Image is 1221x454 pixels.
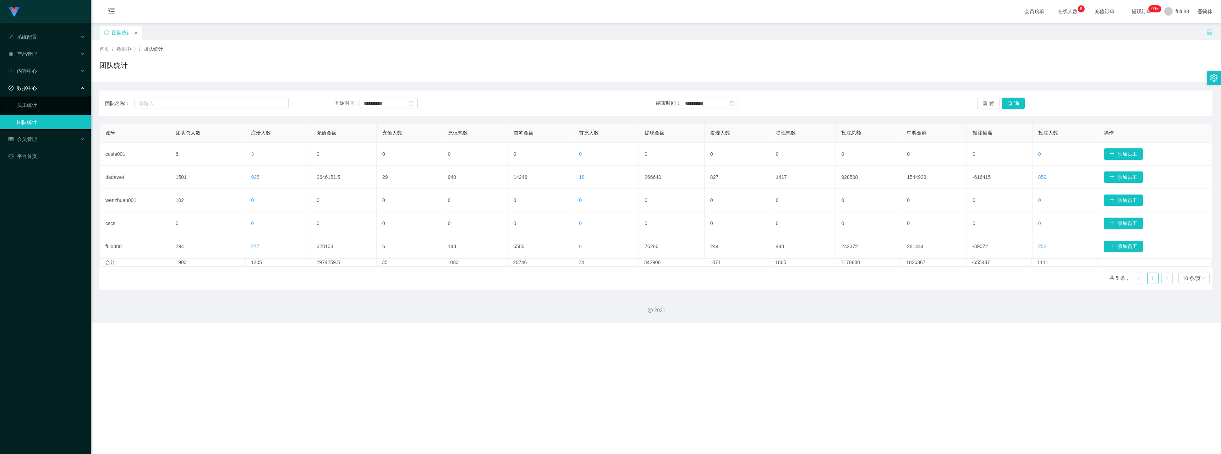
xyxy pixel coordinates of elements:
[639,259,705,266] td: 342906
[251,130,271,136] span: 注册人数
[1210,74,1218,82] i: 图标: setting
[170,166,246,189] td: 1501
[573,259,639,266] td: 24
[579,220,582,226] span: 0
[1201,276,1205,281] i: 图标: down
[97,307,1215,314] div: 2021
[170,235,246,258] td: 294
[112,46,114,52] span: /
[1054,9,1081,14] span: 在线人数
[100,235,170,258] td: fulu888
[770,235,836,258] td: 448
[579,197,582,203] span: 0
[9,69,13,73] i: 图标: profile
[639,166,705,189] td: 266640
[836,212,901,235] td: 0
[508,143,574,166] td: 0
[311,212,377,235] td: 0
[639,212,705,235] td: 0
[170,259,246,266] td: 1903
[9,51,13,56] i: 图标: appstore-o
[901,212,967,235] td: 0
[730,101,735,106] i: 图标: calendar
[335,100,360,106] span: 开始时间：
[1038,130,1058,136] span: 投注人数
[514,130,533,136] span: 首冲金额
[639,143,705,166] td: 0
[901,166,967,189] td: 1544923
[1038,244,1046,249] span: 252
[836,189,901,212] td: 0
[770,212,836,235] td: 0
[17,98,85,112] a: 员工统计
[770,143,836,166] td: 0
[901,189,967,212] td: 0
[776,130,796,136] span: 提现笔数
[1038,174,1046,180] span: 859
[508,212,574,235] td: 0
[579,244,582,249] span: 6
[170,189,246,212] td: 102
[442,259,508,266] td: 1083
[705,235,770,258] td: 244
[409,101,414,106] i: 图标: calendar
[836,235,901,258] td: 242372
[705,189,770,212] td: 0
[836,143,901,166] td: 0
[508,235,574,258] td: 6500
[135,98,289,109] input: 请输入
[1148,273,1158,284] a: 1
[836,166,901,189] td: 928508
[1110,273,1130,284] li: 共 5 条，
[639,189,705,212] td: 0
[311,259,377,266] td: 2974259.5
[377,143,442,166] td: 0
[1198,9,1203,14] i: 图标: global
[645,130,664,136] span: 提现金额
[448,130,468,136] span: 充值笔数
[100,166,170,189] td: dadawei
[9,51,37,57] span: 产品管理
[1104,171,1143,183] button: 图标: plus添加员工
[639,235,705,258] td: 76266
[1032,259,1097,266] td: 1111
[9,34,13,39] i: 图标: form
[112,26,132,39] div: 团队统计
[99,46,109,52] span: 首页
[1137,277,1141,281] i: 图标: left
[442,166,508,189] td: 940
[656,100,681,106] span: 结束时间：
[251,174,259,180] span: 925
[100,212,170,235] td: cscs
[442,143,508,166] td: 0
[1078,5,1085,12] sup: 6
[100,143,170,166] td: ceshi001
[317,130,336,136] span: 充值金额
[973,130,992,136] span: 投注输赢
[377,189,442,212] td: 0
[377,259,442,266] td: 35
[1091,9,1118,14] span: 充值订单
[311,189,377,212] td: 0
[1165,277,1169,281] i: 图标: right
[377,212,442,235] td: 0
[442,212,508,235] td: 0
[105,100,135,107] span: 团队名称：
[170,143,246,166] td: 6
[508,259,573,266] td: 20746
[311,166,377,189] td: 2646151.5
[967,143,1033,166] td: 0
[1038,197,1041,203] span: 0
[1038,220,1041,226] span: 0
[9,7,20,17] img: logo.9652507e.png
[9,137,13,142] i: 图标: table
[901,143,967,166] td: 0
[967,189,1033,212] td: 0
[134,31,138,35] i: 图标: close
[176,130,201,136] span: 团队总人数
[1149,5,1161,12] sup: 240
[139,46,141,52] span: /
[311,235,377,258] td: 328108
[579,130,599,136] span: 首充人数
[377,235,442,258] td: 6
